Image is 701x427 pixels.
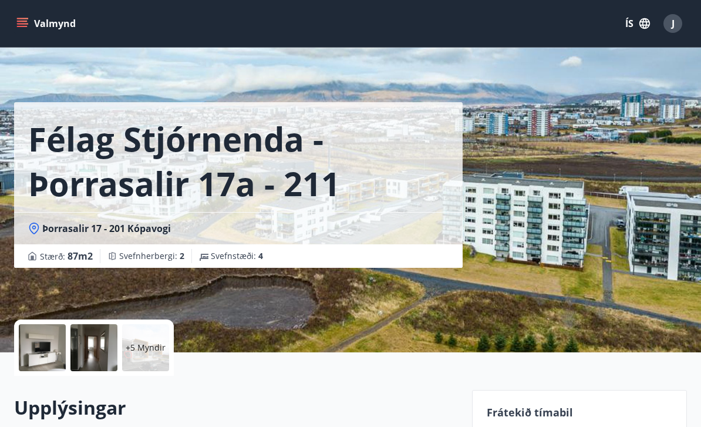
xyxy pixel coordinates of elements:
[68,250,93,263] span: 87 m2
[180,250,184,261] span: 2
[14,13,80,34] button: menu
[619,13,656,34] button: ÍS
[119,250,184,262] span: Svefnherbergi :
[487,405,672,420] p: Frátekið tímabil
[28,116,449,206] h1: Félag Stjórnenda - Þorrasalir 17a - 211
[40,249,93,263] span: Stærð :
[258,250,263,261] span: 4
[659,9,687,38] button: J
[42,222,171,235] span: Þorrasalir 17 - 201 Kópavogi
[211,250,263,262] span: Svefnstæði :
[14,395,458,421] h2: Upplýsingar
[126,342,166,354] p: +5 Myndir
[672,17,675,30] span: J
